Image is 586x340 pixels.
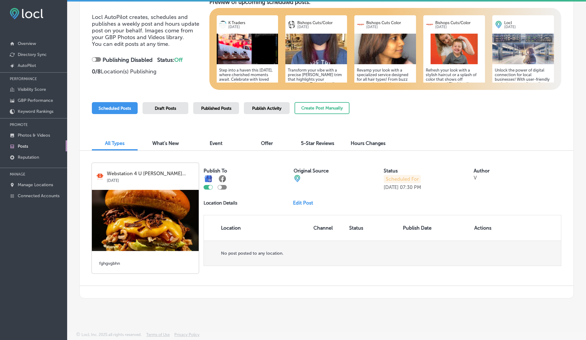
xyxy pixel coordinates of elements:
p: Photos & Videos [18,133,50,138]
p: Posts [18,144,28,149]
p: Locl, Inc. 2025 all rights reserved. [81,332,142,337]
a: Privacy Policy [174,332,200,340]
h5: Unlock the power of digital connection for local businesses! With user-friendly tools that stream... [495,68,552,137]
p: Manage Locations [18,182,53,187]
p: Location(s) Publishing [92,68,204,75]
span: What's New [152,140,179,146]
p: [DATE] [107,176,194,183]
strong: Status: [157,57,183,63]
th: Actions [472,215,501,241]
img: 1751980926f697749b-cc75-4d6e-b003-5b8ee1acef79_2025-05-22.png [217,34,278,64]
a: Terms of Use [146,332,170,340]
img: logo [96,173,104,180]
h5: Refresh your look with a stylish haircut or a splash of color that shows off uniqueness! The frie... [426,68,483,127]
span: Hours Changes [351,140,385,146]
img: 1609942284image_9d039c74-ed68-4cd3-a69d-29500e75f228.jpg [285,34,347,64]
p: [DATE] [504,25,552,29]
img: logo [288,21,295,28]
p: Locl [504,20,552,25]
p: Bishops Cuts Color [366,20,414,25]
label: Author [474,168,490,174]
p: Keyword Rankings [18,109,53,114]
p: GBP Performance [18,98,53,103]
span: Off [174,57,183,63]
img: fda3e92497d09a02dc62c9cd864e3231.png [10,8,43,19]
th: Location [204,215,311,241]
h5: Revamp your look with a specialized service designed for all hair types! From buzz cuts to elegan... [357,68,414,132]
label: Original Source [294,168,329,174]
p: K Traders [228,20,276,25]
span: Locl AutoPilot creates, schedules and publishes a weekly post and hours update post on your behal... [92,14,199,41]
p: [DATE] [366,25,414,29]
h5: fghgvgbhn [99,261,191,266]
img: df65b720-ce47-46c4-93f1-b4487bfbd378278044108_140003795218032_8071878743168997487_n.jpg [92,190,199,251]
p: Bishops Cuts/Color [435,20,483,25]
p: [DATE] [297,25,345,29]
p: [DATE] [435,25,483,29]
th: Publish Date [400,215,472,241]
p: Webstation 4 U [PERSON_NAME]... [107,171,194,176]
span: All Types [105,140,125,146]
p: Scheduled For [384,175,421,183]
span: Offer [261,140,273,146]
span: Draft Posts [155,106,176,111]
th: Status [347,215,400,241]
img: 16986985199d6116fa-388d-4e41-a250-d028a1ac5e6f_May_haircut-andresen-road-Vancouver-WA-98661_Final... [423,34,485,64]
p: Reputation [18,155,39,160]
p: Location Details [204,200,237,206]
span: Publish Activity [252,106,281,111]
span: You can edit posts at any time. [92,41,170,47]
span: Published Posts [201,106,231,111]
p: Connected Accounts [18,193,60,198]
span: Event [210,140,222,146]
h5: Transform your vibe with a precise [PERSON_NAME] trim that highlights your personality. Talented ... [288,68,345,137]
h5: Step into a haven this [DATE], where cherished moments await. Celebrate with loved ones and enjoy... [219,68,276,137]
label: Status [384,168,398,174]
button: Create Post Manually [295,102,349,114]
p: Directory Sync [18,52,47,57]
a: Edit Post [293,200,318,206]
img: 1698696306b7020948-85b9-4cc9-8ce8-6de6861d7f03_2020-09-04.jpg [354,34,416,64]
p: Overview [18,41,36,46]
p: AutoPilot [18,63,36,68]
p: V [474,175,477,181]
span: 5-Star Reviews [301,140,334,146]
p: Bishops Cuts/Color [297,20,345,25]
img: logo [357,21,364,28]
span: Scheduled Posts [99,106,131,111]
strong: Publishing Disabled [103,57,153,63]
img: logo [219,21,227,28]
img: cba84b02adce74ede1fb4a8549a95eca.png [294,175,301,182]
p: [DATE] [384,184,399,190]
img: 17509033909424deb3-cb2b-4a29-995d-ed3d159568b3_2025-06-25.jpg [492,34,554,64]
img: logo [426,21,433,28]
p: 07:30 PM [400,184,421,190]
label: Publish To [204,168,227,174]
td: No post posted to any location. [204,241,311,266]
p: Visibility Score [18,87,46,92]
p: [DATE] [228,25,276,29]
th: Channel [311,215,347,241]
strong: 0 / 8 [92,68,101,75]
img: logo [495,21,502,28]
